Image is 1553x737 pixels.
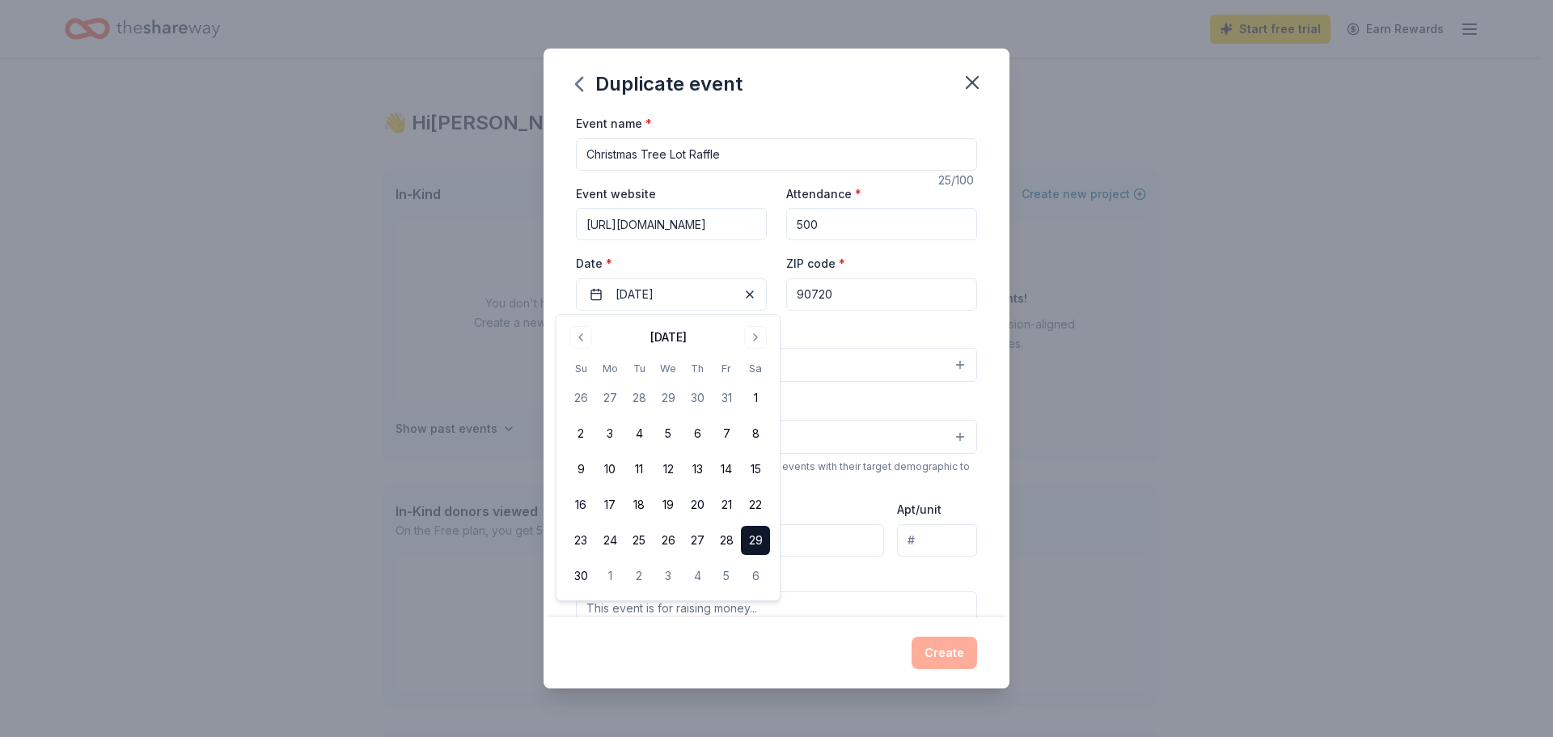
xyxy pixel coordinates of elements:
[712,490,741,519] button: 21
[595,490,624,519] button: 17
[938,171,977,190] div: 25 /100
[566,383,595,413] button: 26
[654,419,683,448] button: 5
[569,326,592,349] button: Go to previous month
[576,278,767,311] button: [DATE]
[712,383,741,413] button: 31
[786,186,861,202] label: Attendance
[744,326,767,349] button: Go to next month
[683,455,712,484] button: 13
[683,419,712,448] button: 6
[650,328,687,347] div: [DATE]
[624,561,654,591] button: 2
[624,490,654,519] button: 18
[595,360,624,377] th: Monday
[566,360,595,377] th: Sunday
[712,419,741,448] button: 7
[897,502,942,518] label: Apt/unit
[576,256,767,272] label: Date
[741,419,770,448] button: 8
[576,138,977,171] input: Spring Fundraiser
[897,524,977,557] input: #
[741,561,770,591] button: 6
[654,490,683,519] button: 19
[576,116,652,132] label: Event name
[741,455,770,484] button: 15
[654,526,683,555] button: 26
[654,455,683,484] button: 12
[624,526,654,555] button: 25
[624,360,654,377] th: Tuesday
[683,561,712,591] button: 4
[654,561,683,591] button: 3
[595,455,624,484] button: 10
[741,490,770,519] button: 22
[683,360,712,377] th: Thursday
[786,208,977,240] input: 20
[712,561,741,591] button: 5
[654,383,683,413] button: 29
[683,526,712,555] button: 27
[595,419,624,448] button: 3
[654,360,683,377] th: Wednesday
[576,71,743,97] div: Duplicate event
[595,526,624,555] button: 24
[624,455,654,484] button: 11
[712,526,741,555] button: 28
[712,360,741,377] th: Friday
[566,455,595,484] button: 9
[624,419,654,448] button: 4
[566,526,595,555] button: 23
[712,455,741,484] button: 14
[595,561,624,591] button: 1
[576,208,767,240] input: https://www...
[786,278,977,311] input: 12345 (U.S. only)
[741,383,770,413] button: 1
[595,383,624,413] button: 27
[683,383,712,413] button: 30
[576,186,656,202] label: Event website
[683,490,712,519] button: 20
[566,561,595,591] button: 30
[786,256,845,272] label: ZIP code
[624,383,654,413] button: 28
[741,526,770,555] button: 29
[566,490,595,519] button: 16
[741,360,770,377] th: Saturday
[566,419,595,448] button: 2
